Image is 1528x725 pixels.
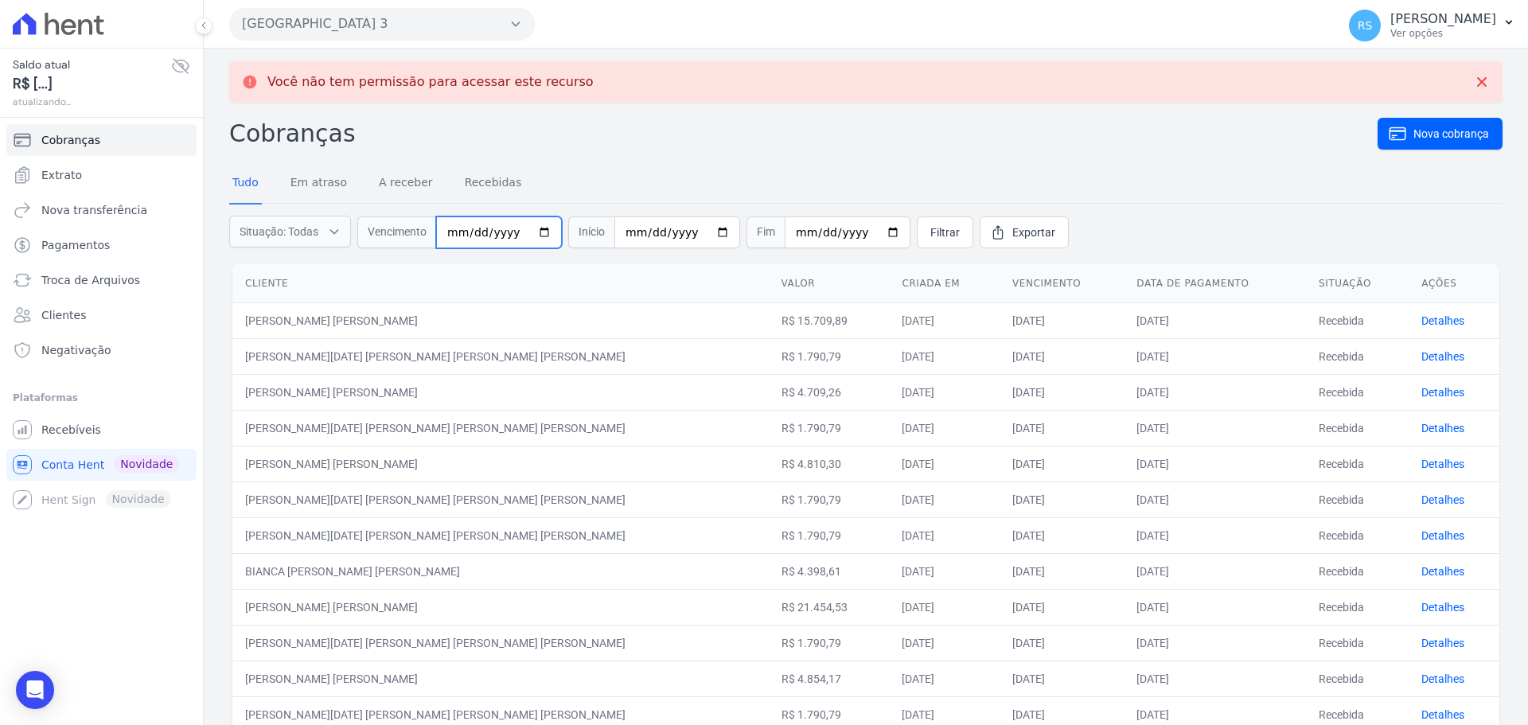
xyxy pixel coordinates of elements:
td: [DATE] [889,446,999,481]
span: Novidade [114,455,179,473]
td: [DATE] [1000,625,1124,661]
a: Negativação [6,334,197,366]
td: [DATE] [1124,589,1306,625]
td: [DATE] [1124,553,1306,589]
a: Clientes [6,299,197,331]
td: [DATE] [1124,338,1306,374]
th: Data de pagamento [1124,264,1306,303]
th: Criada em [889,264,999,303]
span: Fim [746,216,785,248]
td: [DATE] [1000,338,1124,374]
a: Exportar [980,216,1069,248]
td: [DATE] [889,661,999,696]
a: Detalhes [1421,350,1464,363]
td: R$ 4.854,17 [769,661,890,696]
a: Tudo [229,163,262,205]
span: Conta Hent [41,457,104,473]
a: Pagamentos [6,229,197,261]
th: Valor [769,264,890,303]
th: Situação [1306,264,1409,303]
td: [DATE] [1124,625,1306,661]
span: Extrato [41,167,82,183]
a: Detalhes [1421,493,1464,506]
td: [PERSON_NAME][DATE] [PERSON_NAME] [PERSON_NAME] [PERSON_NAME] [232,410,769,446]
a: Detalhes [1421,458,1464,470]
td: Recebida [1306,410,1409,446]
td: [PERSON_NAME] [PERSON_NAME] [232,302,769,338]
td: [DATE] [889,374,999,410]
th: Vencimento [1000,264,1124,303]
nav: Sidebar [13,124,190,516]
span: Início [568,216,614,248]
button: RS [PERSON_NAME] Ver opções [1336,3,1528,48]
span: Negativação [41,342,111,358]
a: Detalhes [1421,422,1464,435]
td: R$ 1.790,79 [769,517,890,553]
td: Recebida [1306,553,1409,589]
td: [DATE] [1000,374,1124,410]
td: [DATE] [889,302,999,338]
a: Recebidas [462,163,525,205]
td: BIANCA [PERSON_NAME] [PERSON_NAME] [232,553,769,589]
td: R$ 1.790,79 [769,410,890,446]
td: R$ 4.709,26 [769,374,890,410]
td: [DATE] [1124,410,1306,446]
a: Detalhes [1421,529,1464,542]
div: Open Intercom Messenger [16,671,54,709]
a: Conta Hent Novidade [6,449,197,481]
td: [DATE] [1000,302,1124,338]
span: Saldo atual [13,57,171,73]
a: Recebíveis [6,414,197,446]
td: R$ 1.790,79 [769,338,890,374]
td: Recebida [1306,517,1409,553]
td: [PERSON_NAME] [PERSON_NAME] [232,374,769,410]
td: [DATE] [1000,410,1124,446]
td: [DATE] [1124,481,1306,517]
th: Ações [1409,264,1499,303]
span: R$ [...] [13,73,171,95]
td: [DATE] [1000,661,1124,696]
th: Cliente [232,264,769,303]
td: [DATE] [1000,481,1124,517]
td: [PERSON_NAME][DATE] [PERSON_NAME] [PERSON_NAME] [PERSON_NAME] [232,625,769,661]
a: Nova transferência [6,194,197,226]
a: Detalhes [1421,601,1464,614]
td: [PERSON_NAME] [PERSON_NAME] [232,661,769,696]
td: [DATE] [1000,446,1124,481]
a: Detalhes [1421,672,1464,685]
span: Nova cobrança [1413,126,1489,142]
p: Você não tem permissão para acessar este recurso [267,74,594,90]
td: [DATE] [889,589,999,625]
a: Detalhes [1421,708,1464,721]
td: [PERSON_NAME] [PERSON_NAME] [232,446,769,481]
td: [DATE] [1124,374,1306,410]
a: A receber [376,163,436,205]
td: [DATE] [889,553,999,589]
span: Troca de Arquivos [41,272,140,288]
a: Em atraso [287,163,350,205]
span: RS [1358,20,1373,31]
td: [DATE] [889,625,999,661]
td: [DATE] [889,481,999,517]
p: [PERSON_NAME] [1390,11,1496,27]
td: [DATE] [1124,302,1306,338]
td: Recebida [1306,338,1409,374]
td: [DATE] [889,517,999,553]
span: Recebíveis [41,422,101,438]
span: Situação: Todas [240,224,318,240]
td: [DATE] [1124,517,1306,553]
a: Nova cobrança [1378,118,1503,150]
span: Clientes [41,307,86,323]
td: [PERSON_NAME][DATE] [PERSON_NAME] [PERSON_NAME] [PERSON_NAME] [232,481,769,517]
span: Cobranças [41,132,100,148]
td: [DATE] [1000,553,1124,589]
span: Vencimento [357,216,436,248]
a: Cobranças [6,124,197,156]
td: Recebida [1306,481,1409,517]
a: Troca de Arquivos [6,264,197,296]
a: Detalhes [1421,637,1464,649]
span: atualizando... [13,95,171,109]
td: [PERSON_NAME][DATE] [PERSON_NAME] [PERSON_NAME] [PERSON_NAME] [232,338,769,374]
td: Recebida [1306,374,1409,410]
td: [PERSON_NAME][DATE] [PERSON_NAME] [PERSON_NAME] [PERSON_NAME] [232,517,769,553]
